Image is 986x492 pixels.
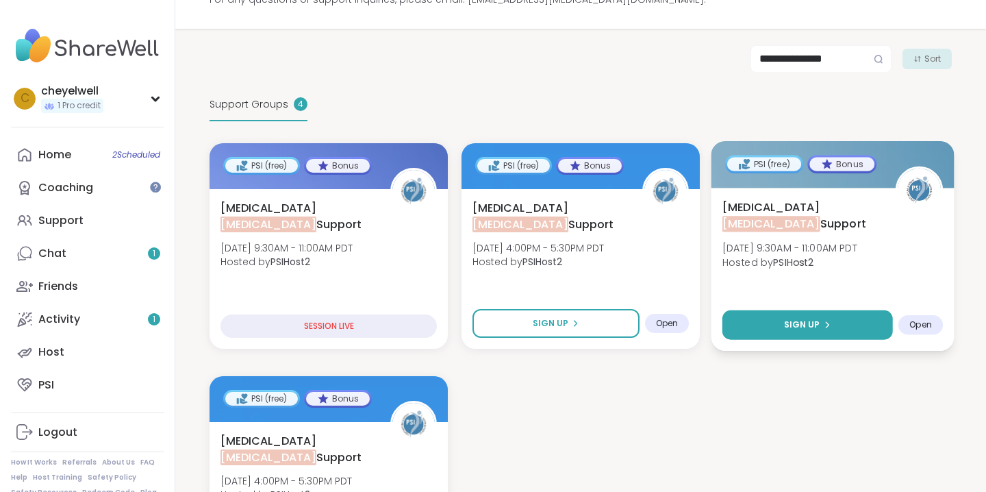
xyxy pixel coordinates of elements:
[11,473,27,482] a: Help
[220,450,316,465] span: [MEDICAL_DATA]
[38,312,80,327] div: Activity
[220,433,375,466] span: [MEDICAL_DATA] Support
[220,315,437,338] div: SESSION LIVE
[11,204,164,237] a: Support
[392,403,435,445] img: PSIHost2
[898,169,941,212] img: PSIHost2
[150,182,161,193] iframe: Spotlight
[306,392,370,406] div: Bonus
[477,159,550,173] div: PSI (free)
[11,303,164,336] a: Activity1
[809,157,874,171] div: Bonus
[773,255,813,269] b: PSIHost2
[392,170,435,212] img: PSIHost2
[220,217,316,232] span: [MEDICAL_DATA]
[38,213,84,228] div: Support
[220,255,353,269] span: Hosted by
[88,473,136,482] a: Safety Policy
[38,378,54,393] div: PSI
[11,416,164,449] a: Logout
[38,279,78,294] div: Friends
[58,100,101,112] span: 1 Pro credit
[112,149,160,160] span: 2 Scheduled
[38,345,64,360] div: Host
[210,97,288,112] span: Support Groups
[220,241,353,255] span: [DATE] 9:30AM - 11:00AM PDT
[41,84,103,99] div: cheyelwell
[11,458,57,467] a: How It Works
[225,159,298,173] div: PSI (free)
[38,425,77,440] div: Logout
[11,369,164,402] a: PSI
[472,200,627,233] span: [MEDICAL_DATA] Support
[472,241,604,255] span: [DATE] 4:00PM - 5:30PM PDT
[644,170,687,212] img: PSIHost2
[11,22,164,70] img: ShareWell Nav Logo
[220,474,352,488] span: [DATE] 4:00PM - 5:30PM PDT
[522,255,562,269] b: PSIHost2
[722,255,857,269] span: Hosted by
[11,336,164,369] a: Host
[472,217,568,232] span: [MEDICAL_DATA]
[38,147,71,162] div: Home
[472,309,640,338] button: Sign Up
[533,317,568,330] span: Sign Up
[270,255,310,269] b: PSIHost2
[306,159,370,173] div: Bonus
[727,157,801,171] div: PSI (free)
[153,314,155,325] span: 1
[924,53,941,65] span: Sort
[722,216,820,232] span: [MEDICAL_DATA]
[11,138,164,171] a: Home2Scheduled
[220,200,375,233] span: [MEDICAL_DATA] Support
[722,310,893,340] button: Sign Up
[140,458,155,467] a: FAQ
[33,473,82,482] a: Host Training
[102,458,135,467] a: About Us
[784,319,820,331] span: Sign Up
[38,180,93,195] div: Coaching
[558,159,622,173] div: Bonus
[722,199,881,232] span: [MEDICAL_DATA] Support
[909,319,932,330] span: Open
[656,318,678,329] span: Open
[11,270,164,303] a: Friends
[38,246,66,261] div: Chat
[21,90,29,108] span: c
[153,248,155,260] span: 1
[472,255,604,269] span: Hosted by
[294,97,307,111] div: 4
[11,237,164,270] a: Chat1
[225,392,298,406] div: PSI (free)
[62,458,97,467] a: Referrals
[722,241,857,255] span: [DATE] 9:30AM - 11:00AM PDT
[11,171,164,204] a: Coaching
